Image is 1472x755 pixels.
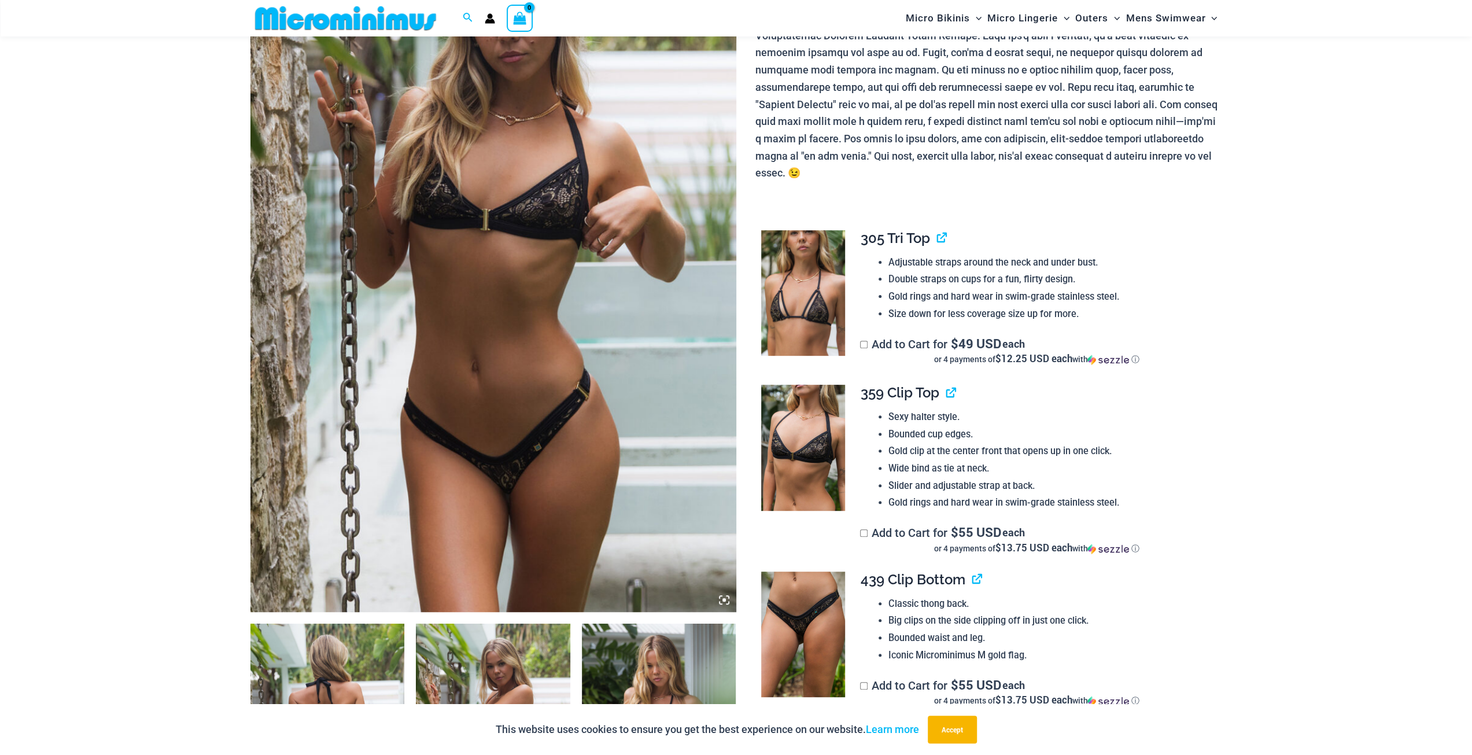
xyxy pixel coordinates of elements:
[761,385,845,511] img: Highway Robbery Black Gold 359 Clip Top
[951,679,1001,691] span: 55 USD
[860,230,929,246] span: 305 Tri Top
[860,529,868,537] input: Add to Cart for$55 USD eachor 4 payments of$13.75 USD eachwithSezzle Click to learn more about Se...
[1002,338,1025,349] span: each
[951,338,1001,349] span: 49 USD
[860,679,1212,707] label: Add to Cart for
[860,543,1212,554] div: or 4 payments of with
[1108,3,1120,33] span: Menu Toggle
[888,426,1212,443] li: Bounded cup edges.
[860,337,1212,366] label: Add to Cart for
[860,341,868,348] input: Add to Cart for$49 USD eachor 4 payments of$12.25 USD eachwithSezzle Click to learn more about Se...
[463,11,473,25] a: Search icon link
[888,254,1212,271] li: Adjustable straps around the neck and under bust.
[860,526,1212,554] label: Add to Cart for
[995,541,1072,554] span: $13.75 USD each
[250,5,441,31] img: MM SHOP LOGO FLAT
[951,526,1001,538] span: 55 USD
[761,572,845,698] img: Highway Robbery Black Gold 439 Clip Bottom
[888,647,1212,664] li: Iconic Microminimus M gold flag.
[860,353,1212,365] div: or 4 payments of with
[906,3,970,33] span: Micro Bikinis
[995,693,1072,706] span: $13.75 USD each
[1126,3,1205,33] span: Mens Swimwear
[951,524,958,540] span: $
[987,3,1058,33] span: Micro Lingerie
[1205,3,1217,33] span: Menu Toggle
[928,716,977,743] button: Accept
[888,477,1212,495] li: Slider and adjustable strap at back.
[860,384,939,401] span: 359 Clip Top
[888,443,1212,460] li: Gold clip at the center front that opens up in one click.
[496,721,919,738] p: This website uses cookies to ensure you get the best experience on our website.
[951,676,958,693] span: $
[888,629,1212,647] li: Bounded waist and leg.
[888,288,1212,305] li: Gold rings and hard wear in swim-grade stainless steel.
[485,13,495,24] a: Account icon link
[888,271,1212,288] li: Double straps on cups for a fun, flirty design.
[888,305,1212,323] li: Size down for less coverage size up for more.
[1058,3,1069,33] span: Menu Toggle
[888,408,1212,426] li: Sexy halter style.
[1002,526,1025,538] span: each
[903,3,984,33] a: Micro BikinisMenu ToggleMenu Toggle
[1002,679,1025,691] span: each
[901,2,1222,35] nav: Site Navigation
[860,682,868,690] input: Add to Cart for$55 USD eachor 4 payments of$13.75 USD eachwithSezzle Click to learn more about Se...
[860,695,1212,706] div: or 4 payments of$13.75 USD eachwithSezzle Click to learn more about Sezzle
[1075,3,1108,33] span: Outers
[888,494,1212,511] li: Gold rings and hard wear in swim-grade stainless steel.
[1087,355,1129,365] img: Sezzle
[860,571,965,588] span: 439 Clip Bottom
[1123,3,1220,33] a: Mens SwimwearMenu ToggleMenu Toggle
[951,335,958,352] span: $
[860,353,1212,365] div: or 4 payments of$12.25 USD eachwithSezzle Click to learn more about Sezzle
[995,352,1072,365] span: $12.25 USD each
[888,612,1212,629] li: Big clips on the side clipping off in just one click.
[507,5,533,31] a: View Shopping Cart, empty
[761,230,845,356] img: Highway Robbery Black Gold 305 Tri Top
[860,543,1212,554] div: or 4 payments of$13.75 USD eachwithSezzle Click to learn more about Sezzle
[888,595,1212,613] li: Classic thong back.
[866,723,919,735] a: Learn more
[1072,3,1123,33] a: OutersMenu ToggleMenu Toggle
[984,3,1072,33] a: Micro LingerieMenu ToggleMenu Toggle
[1087,696,1129,706] img: Sezzle
[970,3,982,33] span: Menu Toggle
[860,695,1212,706] div: or 4 payments of with
[1087,544,1129,554] img: Sezzle
[888,460,1212,477] li: Wide bind as tie at neck.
